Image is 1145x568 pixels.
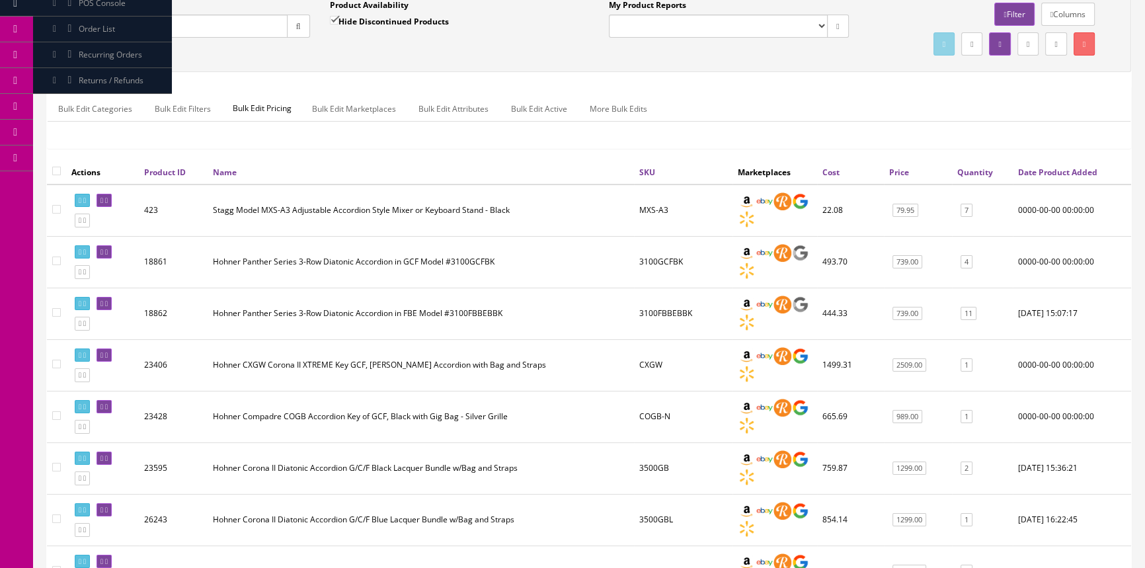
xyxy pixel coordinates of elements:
[208,288,634,339] td: Hohner Panther Series 3-Row Diatonic Accordion in FBE Model #3100FBBEBBK
[634,442,732,494] td: 3500GB
[791,296,809,313] img: google_shopping
[738,296,756,313] img: amazon
[791,450,809,468] img: google_shopping
[756,296,773,313] img: ebay
[892,204,918,218] a: 79.95
[139,236,208,288] td: 18861
[1018,167,1097,178] a: Date Product Added
[756,502,773,520] img: ebay
[139,184,208,237] td: 423
[738,365,756,383] img: walmart
[738,192,756,210] img: amazon
[961,204,972,218] a: 7
[738,502,756,520] img: amazon
[144,167,186,178] a: Product ID
[139,391,208,442] td: 23428
[961,462,972,475] a: 2
[1013,391,1131,442] td: 0000-00-00 00:00:00
[756,450,773,468] img: ebay
[817,442,884,494] td: 759.87
[70,15,288,38] input: Search
[208,339,634,391] td: Hohner CXGW Corona II XTREME Key GCF, White Pearl Accordion with Bag and Straps
[634,184,732,237] td: MXS-A3
[773,347,791,365] img: reverb
[773,244,791,262] img: reverb
[773,296,791,313] img: reverb
[408,96,499,122] a: Bulk Edit Attributes
[33,42,172,68] a: Recurring Orders
[889,167,909,178] a: Price
[756,192,773,210] img: ebay
[756,244,773,262] img: ebay
[817,339,884,391] td: 1499.31
[301,96,407,122] a: Bulk Edit Marketplaces
[738,347,756,365] img: amazon
[579,96,658,122] a: More Bulk Edits
[1013,494,1131,546] td: 2021-02-19 16:22:45
[892,255,922,269] a: 739.00
[139,442,208,494] td: 23595
[1013,339,1131,391] td: 0000-00-00 00:00:00
[817,391,884,442] td: 665.69
[144,96,221,122] a: Bulk Edit Filters
[791,192,809,210] img: google_shopping
[994,3,1034,26] a: Filter
[208,442,634,494] td: Hohner Corona II Diatonic Accordion G/C/F Black Lacquer Bundle w/Bag and Straps
[208,184,634,237] td: Stagg Model MXS-A3 Adjustable Accordion Style Mixer or Keyboard Stand - Black
[1013,184,1131,237] td: 0000-00-00 00:00:00
[892,358,926,372] a: 2509.00
[213,167,237,178] a: Name
[48,96,143,122] a: Bulk Edit Categories
[738,210,756,228] img: walmart
[961,255,972,269] a: 4
[756,347,773,365] img: ebay
[892,462,926,475] a: 1299.00
[791,347,809,365] img: google_shopping
[791,399,809,417] img: google_shopping
[822,167,840,178] a: Cost
[223,96,301,121] span: Bulk Edit Pricing
[79,49,142,60] span: Recurring Orders
[961,358,972,372] a: 1
[330,16,338,24] input: Hide Discontinued Products
[892,513,926,527] a: 1299.00
[738,399,756,417] img: amazon
[817,494,884,546] td: 854.14
[756,399,773,417] img: ebay
[208,391,634,442] td: Hohner Compadre COGB Accordion Key of GCF, Black with Gig Bag - Silver Grille
[1041,3,1095,26] a: Columns
[33,17,172,42] a: Order List
[773,450,791,468] img: reverb
[500,96,578,122] a: Bulk Edit Active
[79,23,115,34] span: Order List
[634,288,732,339] td: 3100FBBEBBK
[738,450,756,468] img: amazon
[961,307,976,321] a: 11
[817,288,884,339] td: 444.33
[773,192,791,210] img: reverb
[961,513,972,527] a: 1
[139,494,208,546] td: 26243
[817,236,884,288] td: 493.70
[634,236,732,288] td: 3100GCFBK
[738,417,756,434] img: walmart
[330,15,449,28] label: Hide Discontinued Products
[208,236,634,288] td: Hohner Panther Series 3-Row Diatonic Accordion in GCF Model #3100GCFBK
[639,167,655,178] a: SKU
[1013,236,1131,288] td: 0000-00-00 00:00:00
[738,262,756,280] img: walmart
[33,68,172,94] a: Returns / Refunds
[961,410,972,424] a: 1
[634,494,732,546] td: 3500GBL
[738,244,756,262] img: amazon
[634,339,732,391] td: CXGW
[634,391,732,442] td: COGB-N
[738,520,756,538] img: walmart
[139,339,208,391] td: 23406
[66,160,139,184] th: Actions
[139,288,208,339] td: 18862
[892,307,922,321] a: 739.00
[817,184,884,237] td: 22.08
[773,502,791,520] img: reverb
[1013,442,1131,494] td: 2020-06-02 15:36:21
